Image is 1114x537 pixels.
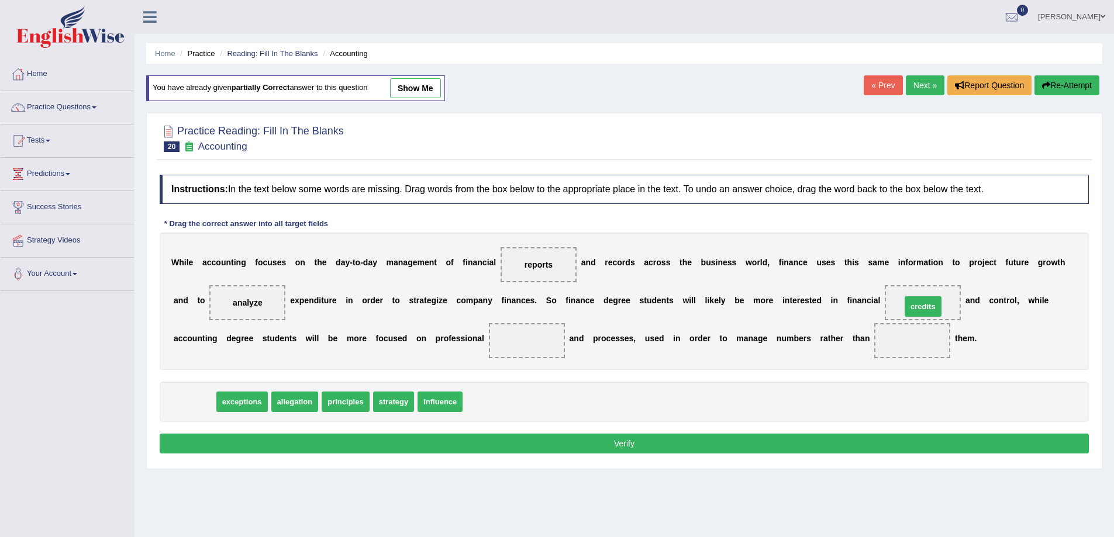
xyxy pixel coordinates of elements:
[625,258,630,267] b: d
[314,258,317,267] b: t
[281,258,286,267] b: s
[487,258,489,267] b: i
[198,141,247,152] small: Accounting
[227,49,318,58] a: Reading: Fill In The Blanks
[461,296,466,305] b: o
[689,296,691,305] b: i
[299,296,305,305] b: p
[465,258,468,267] b: i
[425,258,429,267] b: e
[200,296,205,305] b: o
[721,296,726,305] b: y
[408,258,413,267] b: g
[1015,296,1017,305] b: l
[530,296,535,305] b: s
[463,258,465,267] b: f
[534,296,537,305] b: .
[1057,258,1060,267] b: t
[304,296,309,305] b: e
[585,296,590,305] b: c
[877,258,884,267] b: m
[1006,258,1009,267] b: f
[1051,258,1057,267] b: w
[711,258,716,267] b: s
[443,296,447,305] b: e
[221,258,226,267] b: u
[363,258,368,267] b: d
[353,258,356,267] b: t
[329,296,332,305] b: r
[232,84,290,92] b: partially correct
[639,296,644,305] b: s
[468,258,473,267] b: n
[346,296,348,305] b: i
[160,175,1089,204] h4: In the text below some words are missing. Drag words from the box below to the appropriate place ...
[1003,296,1006,305] b: t
[878,296,880,305] b: l
[714,296,719,305] b: e
[784,258,789,267] b: n
[429,258,434,267] b: n
[994,296,999,305] b: o
[989,296,994,305] b: c
[687,258,692,267] b: e
[769,296,774,305] b: e
[295,258,301,267] b: o
[179,258,184,267] b: h
[761,296,766,305] b: o
[852,258,854,267] b: i
[362,296,367,305] b: o
[871,296,874,305] b: i
[350,258,353,267] b: -
[1006,296,1009,305] b: r
[718,258,723,267] b: n
[1024,258,1029,267] b: e
[999,296,1004,305] b: n
[666,258,671,267] b: s
[985,258,989,267] b: e
[901,258,906,267] b: n
[765,296,768,305] b: r
[373,258,377,267] b: y
[183,296,188,305] b: d
[1,91,134,120] a: Practice Questions
[1043,258,1046,267] b: r
[680,258,682,267] b: t
[857,296,862,305] b: a
[434,258,437,267] b: t
[952,258,955,267] b: t
[822,258,826,267] b: s
[586,258,591,267] b: n
[923,258,928,267] b: a
[1,158,134,187] a: Predictions
[494,258,496,267] b: l
[605,258,608,267] b: r
[416,296,419,305] b: r
[1008,258,1013,267] b: u
[581,258,586,267] b: a
[707,296,709,305] b: i
[656,258,661,267] b: o
[473,296,478,305] b: p
[1060,258,1065,267] b: h
[916,258,923,267] b: m
[661,296,667,305] b: n
[177,48,215,59] li: Practice
[833,296,838,305] b: n
[709,296,714,305] b: k
[868,258,872,267] b: s
[746,258,752,267] b: w
[630,258,635,267] b: s
[1009,296,1015,305] b: o
[812,296,817,305] b: e
[705,296,708,305] b: l
[322,258,327,267] b: e
[906,75,944,95] a: Next »
[424,296,427,305] b: t
[332,296,337,305] b: e
[482,258,487,267] b: c
[367,296,370,305] b: r
[234,258,236,267] b: i
[994,258,996,267] b: t
[626,296,630,305] b: e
